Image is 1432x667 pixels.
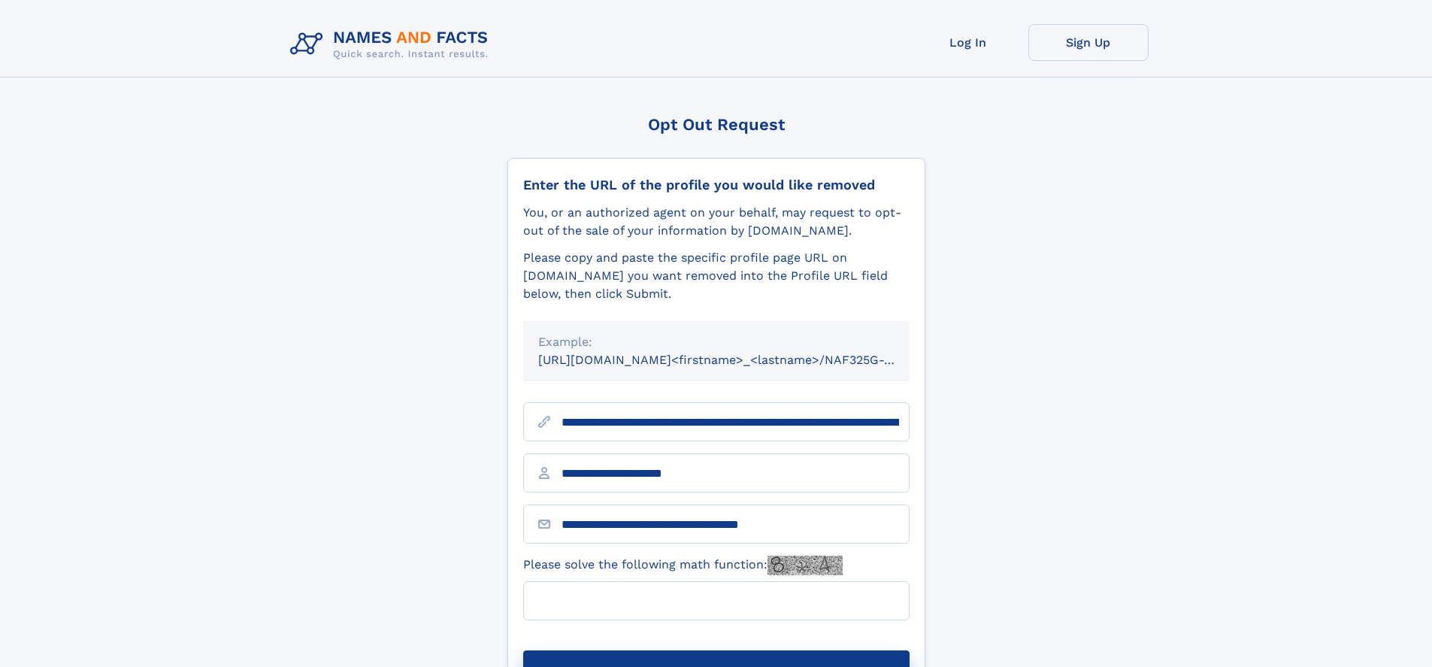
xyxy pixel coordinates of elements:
small: [URL][DOMAIN_NAME]<firstname>_<lastname>/NAF325G-xxxxxxxx [538,353,938,367]
div: Please copy and paste the specific profile page URL on [DOMAIN_NAME] you want removed into the Pr... [523,249,910,303]
a: Log In [908,24,1028,61]
div: Example: [538,333,895,351]
div: Enter the URL of the profile you would like removed [523,177,910,193]
img: Logo Names and Facts [284,24,501,65]
a: Sign Up [1028,24,1149,61]
div: You, or an authorized agent on your behalf, may request to opt-out of the sale of your informatio... [523,204,910,240]
div: Opt Out Request [507,115,925,134]
label: Please solve the following math function: [523,556,843,575]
